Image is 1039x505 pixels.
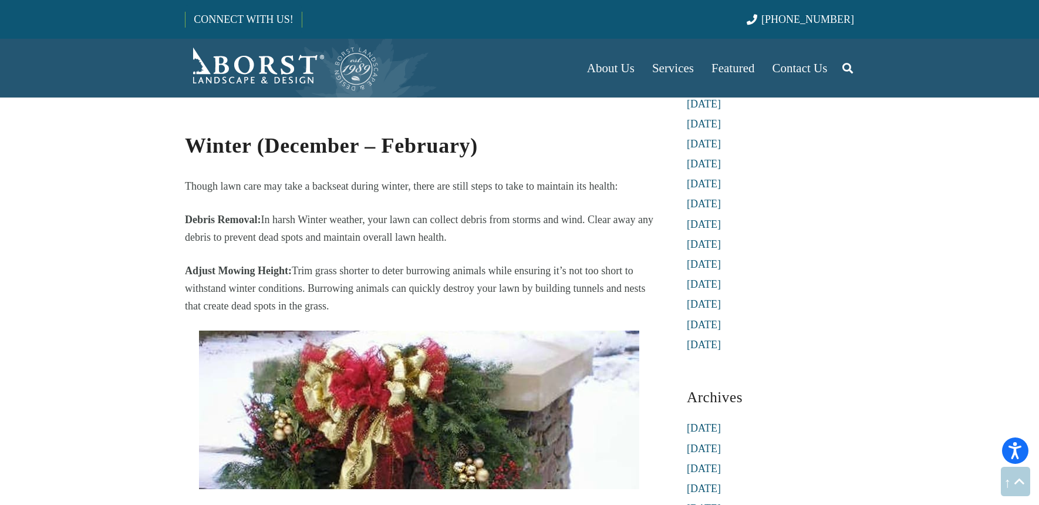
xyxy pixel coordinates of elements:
[711,61,754,75] span: Featured
[687,98,721,110] a: [DATE]
[703,39,763,97] a: Featured
[652,61,694,75] span: Services
[747,14,854,25] a: [PHONE_NUMBER]
[687,278,721,290] a: [DATE]
[772,61,828,75] span: Contact Us
[185,211,653,246] p: In harsh Winter weather, your lawn can collect debris from storms and wind. Clear away any debris...
[1001,467,1030,496] a: Back to top
[687,443,721,455] a: [DATE]
[687,298,721,310] a: [DATE]
[687,339,721,351] a: [DATE]
[687,198,721,210] a: [DATE]
[185,214,261,225] strong: Debris Removal:
[185,262,653,315] p: Trim grass shorter to deter burrowing animals while ensuring it’s not too short to withstand wint...
[185,134,478,157] strong: Winter (December – February)
[687,384,854,410] h3: Archives
[687,118,721,130] a: [DATE]
[764,39,836,97] a: Contact Us
[687,238,721,250] a: [DATE]
[687,138,721,150] a: [DATE]
[687,258,721,270] a: [DATE]
[687,463,721,474] a: [DATE]
[643,39,703,97] a: Services
[687,158,721,170] a: [DATE]
[185,45,380,92] a: Borst-Logo
[578,39,643,97] a: About Us
[687,422,721,434] a: [DATE]
[199,331,639,489] img: lawn care in NJ
[687,483,721,494] a: [DATE]
[185,265,292,277] strong: Adjust Mowing Height:
[687,218,721,230] a: [DATE]
[587,61,635,75] span: About Us
[185,5,301,33] a: CONNECT WITH US!
[761,14,854,25] span: [PHONE_NUMBER]
[185,177,653,195] p: Though lawn care may take a backseat during winter, there are still steps to take to maintain its...
[687,178,721,190] a: [DATE]
[687,319,721,331] a: [DATE]
[836,53,859,83] a: Search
